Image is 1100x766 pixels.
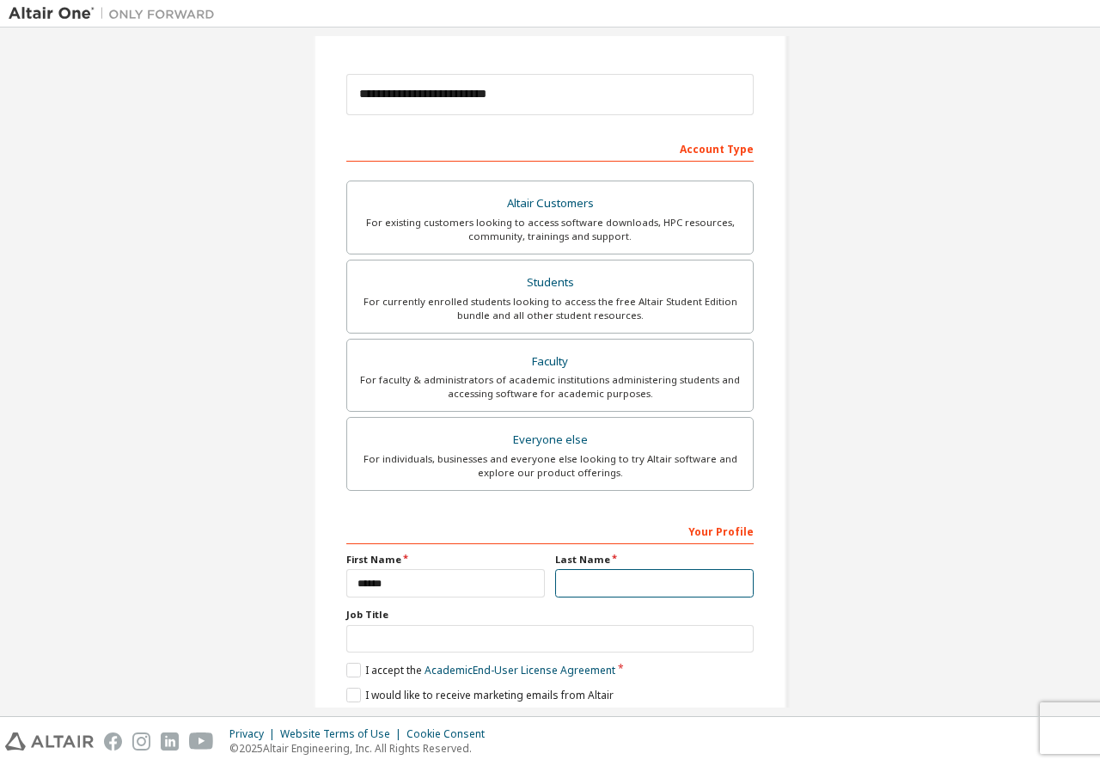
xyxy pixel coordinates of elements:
[357,295,742,322] div: For currently enrolled students looking to access the free Altair Student Edition bundle and all ...
[425,663,615,677] a: Academic End-User License Agreement
[357,373,742,401] div: For faculty & administrators of academic institutions administering students and accessing softwa...
[357,452,742,480] div: For individuals, businesses and everyone else looking to try Altair software and explore our prod...
[555,553,754,567] label: Last Name
[346,553,545,567] label: First Name
[346,134,754,162] div: Account Type
[357,271,742,295] div: Students
[346,517,754,544] div: Your Profile
[357,192,742,216] div: Altair Customers
[161,732,179,751] img: linkedin.svg
[357,216,742,243] div: For existing customers looking to access software downloads, HPC resources, community, trainings ...
[5,732,94,751] img: altair_logo.svg
[357,350,742,374] div: Faculty
[406,727,495,741] div: Cookie Consent
[189,732,214,751] img: youtube.svg
[104,732,122,751] img: facebook.svg
[346,688,614,702] label: I would like to receive marketing emails from Altair
[229,741,495,756] p: © 2025 Altair Engineering, Inc. All Rights Reserved.
[9,5,223,22] img: Altair One
[132,732,150,751] img: instagram.svg
[229,727,280,741] div: Privacy
[357,428,742,452] div: Everyone else
[346,663,615,677] label: I accept the
[280,727,406,741] div: Website Terms of Use
[346,608,754,622] label: Job Title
